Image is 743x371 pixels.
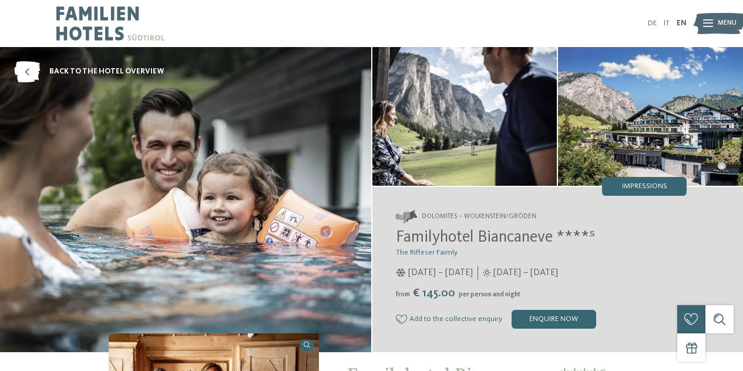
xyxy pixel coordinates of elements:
i: Opening times in summer [483,269,491,277]
span: back to the hotel overview [49,66,164,77]
a: EN [677,19,687,27]
span: Dolomites – Wolkenstein/Gröden [422,212,536,222]
a: DE [648,19,657,27]
a: back to the hotel overview [14,61,164,82]
span: [DATE] – [DATE] [408,266,473,279]
span: Familyhotel Biancaneve ****ˢ [396,229,595,246]
span: Add to the collective enquiry [409,315,502,323]
span: The Riffeser Faimly [396,249,458,256]
span: Impressions [622,183,667,190]
div: enquire now [512,310,596,329]
span: Menu [718,19,737,28]
span: [DATE] – [DATE] [493,266,558,279]
img: Our family hotel in Wolkenstein: fairytale holiday [558,47,743,186]
span: per person and night [459,291,520,298]
img: Our family hotel in Wolkenstein: fairytale holiday [372,47,557,186]
span: from [396,291,410,298]
i: Opening times in winter [396,269,406,277]
span: € 145.00 [411,288,458,299]
a: IT [664,19,670,27]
